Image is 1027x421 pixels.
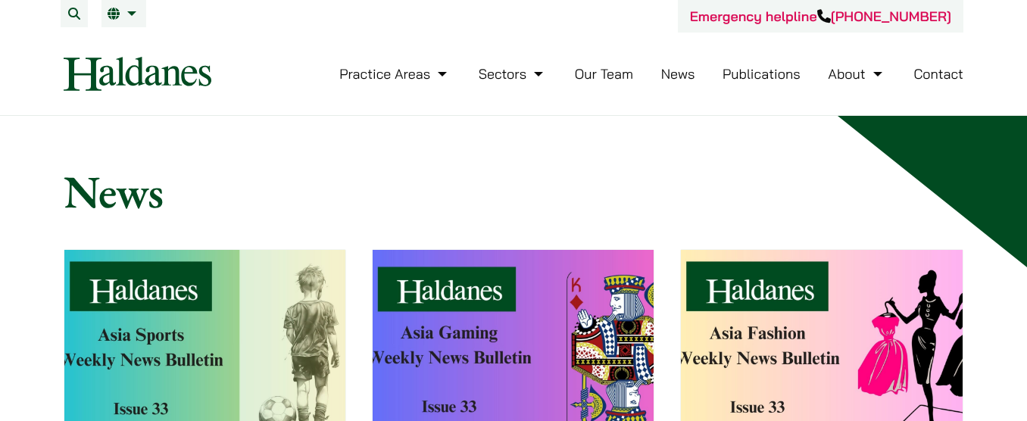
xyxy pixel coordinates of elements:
[661,65,695,83] a: News
[575,65,633,83] a: Our Team
[690,8,951,25] a: Emergency helpline[PHONE_NUMBER]
[479,65,547,83] a: Sectors
[64,164,963,219] h1: News
[339,65,451,83] a: Practice Areas
[828,65,885,83] a: About
[723,65,801,83] a: Publications
[913,65,963,83] a: Contact
[108,8,140,20] a: EN
[64,57,211,91] img: Logo of Haldanes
